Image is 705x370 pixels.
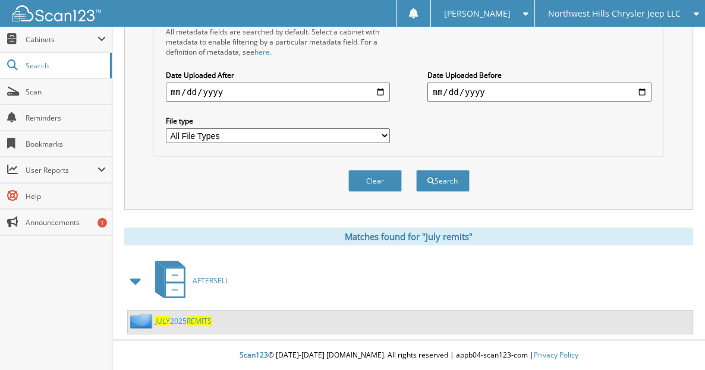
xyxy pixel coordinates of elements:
button: Search [416,170,470,192]
a: here [254,47,270,57]
img: folder2.png [130,314,155,328]
span: Scan123 [240,350,268,360]
div: Matches found for "July remits" [124,227,693,245]
label: Date Uploaded Before [427,70,652,80]
span: Reminders [26,113,106,123]
div: All metadata fields are searched by default. Select a cabinet with metadata to enable filtering b... [166,27,390,57]
div: 1 [97,218,107,227]
span: REMITS [187,316,212,326]
label: File type [166,116,390,126]
a: Privacy Policy [534,350,578,360]
img: scan123-logo-white.svg [12,5,101,21]
span: Scan [26,87,106,97]
button: Clear [348,170,402,192]
span: [PERSON_NAME] [443,10,510,17]
span: Search [26,61,104,71]
span: Bookmarks [26,139,106,149]
a: JULY2025REMITS [155,316,212,326]
a: AFTERSELL [148,257,229,304]
span: Cabinets [26,34,97,45]
span: JULY [155,316,170,326]
span: Announcements [26,217,106,227]
span: Northwest Hills Chrysler Jeep LLC [548,10,681,17]
label: Date Uploaded After [166,70,390,80]
span: Help [26,191,106,201]
span: AFTERSELL [193,276,229,286]
div: © [DATE]-[DATE] [DOMAIN_NAME]. All rights reserved | appb04-scan123-com | [112,341,705,370]
input: start [166,83,390,102]
input: end [427,83,652,102]
span: User Reports [26,165,97,175]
